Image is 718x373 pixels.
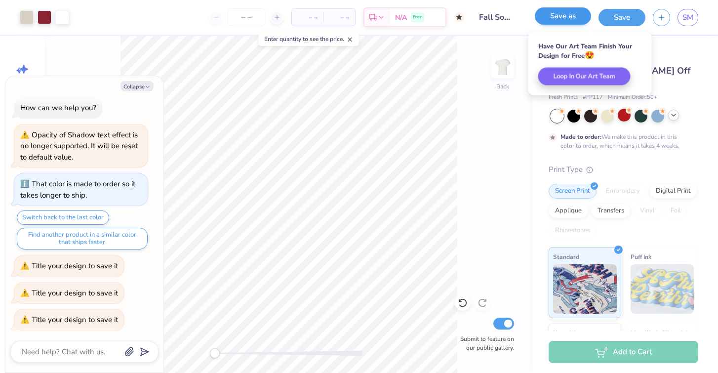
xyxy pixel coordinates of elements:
span: 😍 [585,50,595,61]
div: Embroidery [599,184,646,199]
div: Title your design to save it [32,261,118,271]
input: – – [227,8,266,26]
img: Puff Ink [631,264,694,314]
div: How can we help you? [20,103,96,113]
div: Opacity of Shadow text effect is no longer supported. It will be reset to default value. [20,129,142,163]
span: Neon Ink [553,328,577,338]
img: Back [493,57,513,77]
div: Foil [664,204,687,218]
span: N/A [395,12,407,23]
div: Accessibility label [210,348,220,358]
span: Metallic & Glitter Ink [631,328,689,338]
span: – – [298,12,318,23]
div: Applique [549,204,588,218]
span: SM [682,12,693,23]
a: SM [678,9,698,26]
div: Screen Print [549,184,597,199]
button: Switch back to the last color [17,210,109,225]
div: Transfers [591,204,631,218]
button: Collapse [120,81,154,91]
div: That color is made to order so it takes longer to ship. [20,179,135,200]
button: Save [598,9,645,26]
div: We make this product in this color to order, which means it takes 4 weeks. [560,132,682,150]
div: Back [496,82,509,91]
div: Title your design to save it [32,288,118,298]
div: Enter quantity to see the price. [259,32,359,46]
div: Title your design to save it [32,315,118,325]
button: Find another product in a similar color that ships faster [17,228,148,249]
span: Standard [553,251,579,262]
span: – – [329,12,349,23]
strong: Made to order: [560,133,601,141]
div: Rhinestones [549,223,597,238]
button: Loop In Our Art Team [538,68,631,85]
img: Standard [553,264,617,314]
div: Have Our Art Team Finish Your Design for Free [538,42,642,60]
label: Submit to feature on our public gallery. [455,334,514,352]
div: Digital Print [649,184,697,199]
div: Print Type [549,164,698,175]
span: Free [413,14,422,21]
button: Save as [535,7,591,25]
div: Vinyl [634,204,661,218]
input: Untitled Design [472,7,520,27]
span: Puff Ink [631,251,651,262]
